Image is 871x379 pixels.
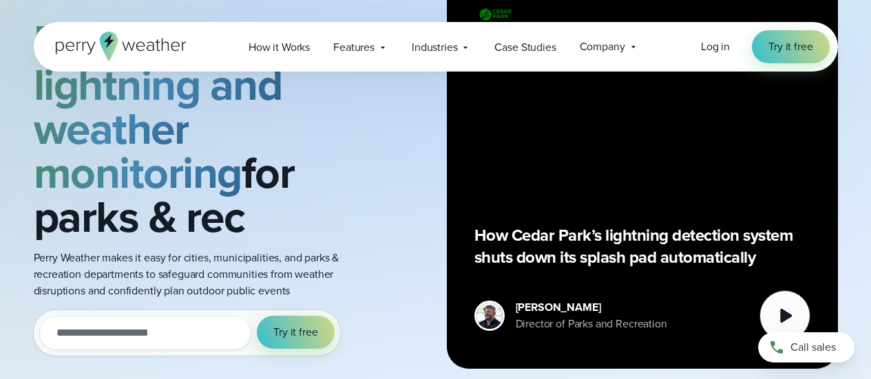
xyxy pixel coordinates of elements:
[249,39,310,56] span: How it Works
[580,39,625,55] span: Company
[474,224,810,268] p: How Cedar Park’s lightning detection system shuts down its splash pad automatically
[34,250,356,299] p: Perry Weather makes it easy for cities, municipalities, and parks & recreation departments to saf...
[333,39,375,56] span: Features
[701,39,730,54] span: Log in
[474,6,516,23] img: City of Cedar Parks Logo
[257,316,334,349] button: Try it free
[273,324,317,340] span: Try it free
[752,30,829,63] a: Try it free
[701,39,730,55] a: Log in
[412,39,457,56] span: Industries
[790,339,836,356] span: Call sales
[516,316,667,332] div: Director of Parks and Recreation
[758,332,854,362] a: Call sales
[516,299,667,316] div: [PERSON_NAME]
[483,33,567,61] a: Case Studies
[34,19,356,239] h2: for parks & rec
[494,39,556,56] span: Case Studies
[476,303,503,329] img: Mike DeVito
[34,8,283,205] strong: Reliable lightning and weather monitoring
[768,39,812,55] span: Try it free
[237,33,322,61] a: How it Works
